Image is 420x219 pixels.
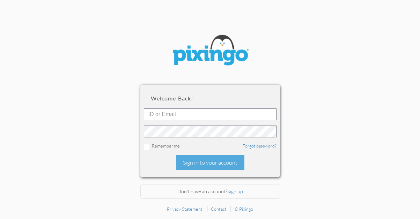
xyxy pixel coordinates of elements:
[144,143,277,150] div: Remember me
[211,206,227,212] a: Contact
[176,155,244,170] div: Sign in to your account
[235,206,253,212] a: © Pixingo
[227,188,243,194] a: Sign up
[151,95,270,101] h2: Welcome back!
[243,143,277,149] a: Forgot password?
[144,108,277,120] input: ID or Email
[140,184,280,199] div: Don't have an account?
[168,31,252,71] img: pixingo logo
[167,206,202,212] a: Privacy Statement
